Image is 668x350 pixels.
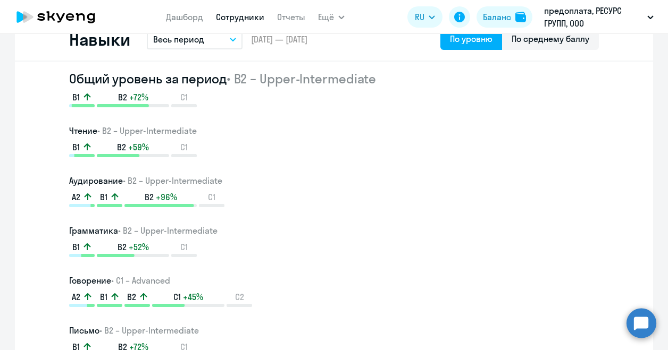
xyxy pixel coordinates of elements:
[515,12,526,22] img: balance
[544,4,643,30] p: предоплата, РЕСУРС ГРУПП, ООО
[117,141,126,153] span: B2
[415,11,424,23] span: RU
[128,141,149,153] span: +59%
[166,12,203,22] a: Дашборд
[129,91,148,103] span: +72%
[173,291,181,303] span: C1
[69,70,599,87] h2: Общий уровень за период
[145,191,154,203] span: B2
[123,175,222,186] span: • B2 – Upper-Intermediate
[153,33,204,46] p: Весь период
[180,91,188,103] span: C1
[450,32,492,45] div: По уровню
[72,291,80,303] span: A2
[183,291,203,303] span: +45%
[118,241,127,253] span: B2
[277,12,305,22] a: Отчеты
[539,4,659,30] button: предоплата, РЕСУРС ГРУПП, ООО
[69,29,130,50] h2: Навыки
[69,174,599,187] h3: Аудирование
[72,91,80,103] span: B1
[69,124,599,137] h3: Чтение
[208,191,215,203] span: C1
[180,241,188,253] span: C1
[118,225,218,236] span: • B2 – Upper-Intermediate
[156,191,177,203] span: +96%
[512,32,589,45] div: По среднему баллу
[97,125,197,136] span: • B2 – Upper-Intermediate
[147,29,243,49] button: Весь период
[69,324,599,337] h3: Письмо
[318,6,345,28] button: Ещё
[99,325,199,336] span: • B2 – Upper-Intermediate
[72,241,80,253] span: B1
[100,291,107,303] span: B1
[111,275,170,286] span: • C1 – Advanced
[216,12,264,22] a: Сотрудники
[69,224,599,237] h3: Грамматика
[118,91,127,103] span: B2
[69,274,599,287] h3: Говорение
[72,191,80,203] span: A2
[129,241,149,253] span: +52%
[407,6,442,28] button: RU
[251,33,307,45] span: [DATE] — [DATE]
[227,71,377,87] span: • B2 – Upper-Intermediate
[100,191,107,203] span: B1
[127,291,136,303] span: B2
[477,6,532,28] button: Балансbalance
[180,141,188,153] span: C1
[235,291,244,303] span: C2
[72,141,80,153] span: B1
[483,11,511,23] div: Баланс
[318,11,334,23] span: Ещё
